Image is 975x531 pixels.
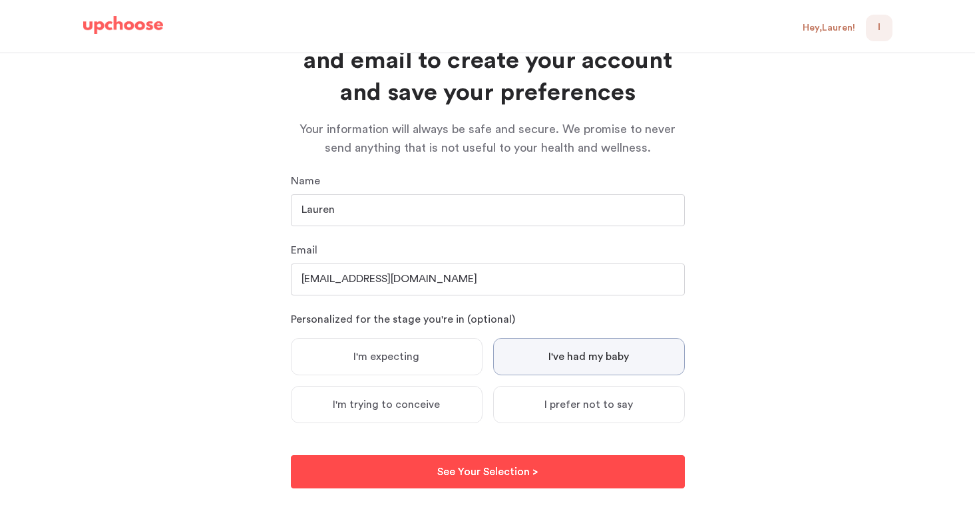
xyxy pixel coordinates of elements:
[291,242,685,258] p: Email
[291,264,685,295] input: Your email here....
[83,16,163,41] a: UpChoose
[291,13,685,109] h2: Last step: Please enter your name and email to create your account and save your preferences
[353,350,419,363] span: I'm expecting
[291,120,685,157] p: Your information will always be safe and secure. We promise to never send anything that is not us...
[291,455,685,488] button: See Your Selection >
[437,464,538,480] p: See Your Selection >
[803,22,855,34] div: Hey, Lauren !
[333,398,440,411] span: I'm trying to conceive
[291,173,685,189] p: Name
[878,20,880,36] span: L
[548,350,629,363] span: I've had my baby
[291,194,685,226] input: Your name here....
[544,398,633,411] span: I prefer not to say
[291,311,685,327] p: Personalized for the stage you're in (optional)
[83,16,163,35] img: UpChoose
